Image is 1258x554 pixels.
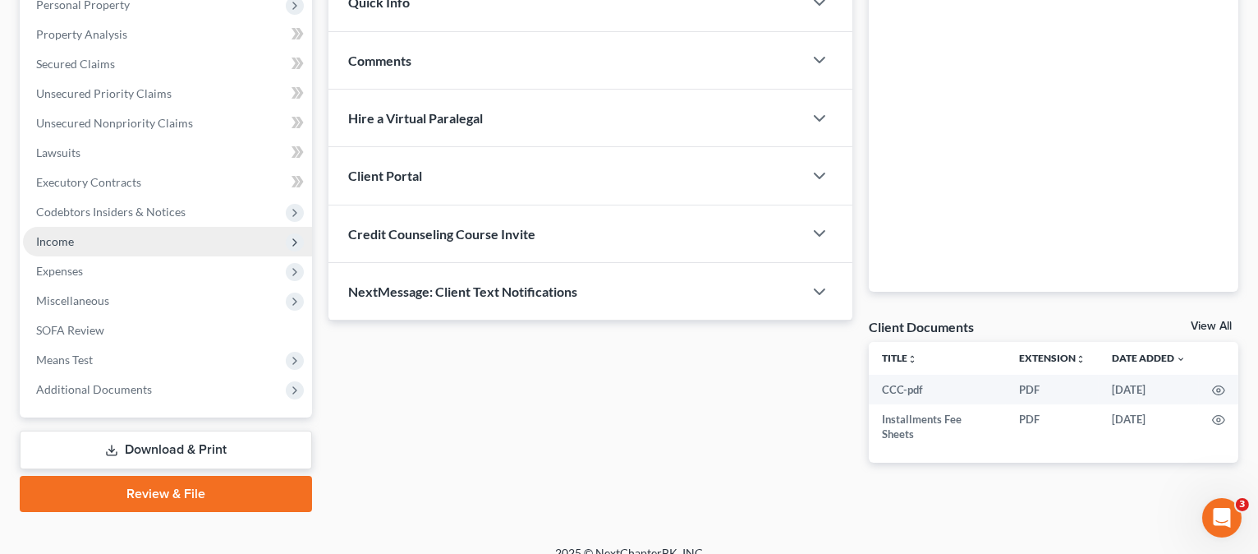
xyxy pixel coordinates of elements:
[23,49,312,79] a: Secured Claims
[1112,352,1186,364] a: Date Added expand_more
[36,293,109,307] span: Miscellaneous
[23,79,312,108] a: Unsecured Priority Claims
[36,323,104,337] span: SOFA Review
[36,175,141,189] span: Executory Contracts
[36,382,152,396] span: Additional Documents
[1019,352,1086,364] a: Extensionunfold_more
[869,404,1006,450] td: Installments Fee Sheets
[348,53,411,68] span: Comments
[348,110,483,126] span: Hire a Virtual Paralegal
[1099,375,1199,404] td: [DATE]
[348,284,577,299] span: NextMessage: Client Text Notifications
[36,57,115,71] span: Secured Claims
[36,353,93,367] span: Means Test
[23,108,312,138] a: Unsecured Nonpriority Claims
[36,116,193,130] span: Unsecured Nonpriority Claims
[1176,354,1186,364] i: expand_more
[36,145,80,159] span: Lawsuits
[36,234,74,248] span: Income
[36,264,83,278] span: Expenses
[1191,321,1232,332] a: View All
[1099,404,1199,450] td: [DATE]
[1006,404,1099,450] td: PDF
[348,168,422,183] span: Client Portal
[36,27,127,41] span: Property Analysis
[36,86,172,100] span: Unsecured Priority Claims
[36,205,186,219] span: Codebtors Insiders & Notices
[1202,498,1242,538] iframe: Intercom live chat
[23,168,312,197] a: Executory Contracts
[20,476,312,512] a: Review & File
[348,226,535,242] span: Credit Counseling Course Invite
[869,375,1006,404] td: CCC-pdf
[907,354,917,364] i: unfold_more
[1006,375,1099,404] td: PDF
[23,20,312,49] a: Property Analysis
[20,431,312,469] a: Download & Print
[882,352,917,364] a: Titleunfold_more
[23,316,312,345] a: SOFA Review
[869,318,974,335] div: Client Documents
[23,138,312,168] a: Lawsuits
[1236,498,1249,511] span: 3
[1076,354,1086,364] i: unfold_more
